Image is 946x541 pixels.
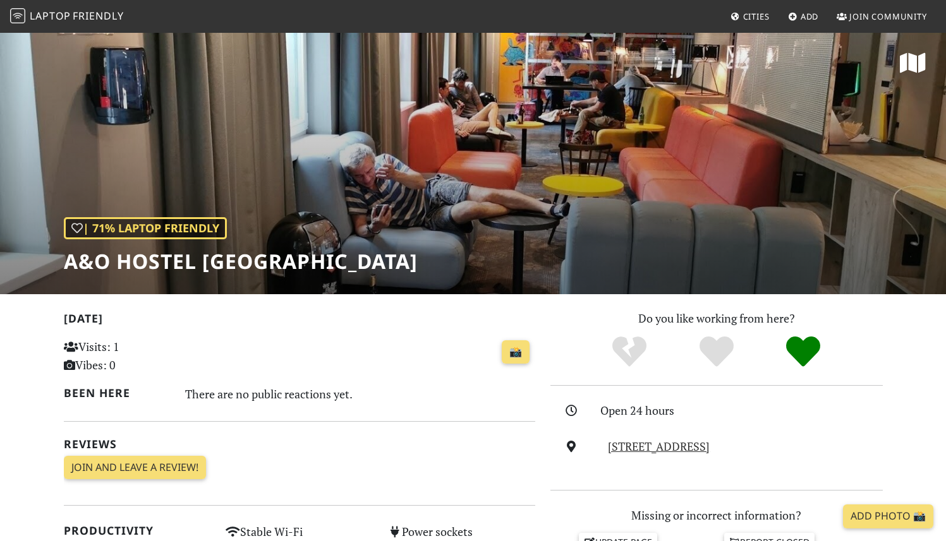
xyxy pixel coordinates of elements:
span: Friendly [73,9,123,23]
div: | 71% Laptop Friendly [64,217,227,239]
p: Missing or incorrect information? [550,506,883,525]
a: Join Community [832,5,932,28]
h2: Been here [64,386,171,400]
h1: a&o Hostel [GEOGRAPHIC_DATA] [64,249,418,273]
a: Add [783,5,824,28]
a: [STREET_ADDRESS] [608,439,710,454]
span: Add [801,11,819,22]
p: Visits: 1 Vibes: 0 [64,338,211,374]
a: Add Photo 📸 [843,504,933,528]
div: There are no public reactions yet. [185,384,535,404]
h2: Reviews [64,437,535,451]
a: 📸 [502,340,530,364]
div: Open 24 hours [600,401,890,420]
span: Join Community [849,11,927,22]
h2: [DATE] [64,312,535,330]
p: Do you like working from here? [550,309,883,328]
a: LaptopFriendly LaptopFriendly [10,6,124,28]
div: Definitely! [760,335,847,369]
a: Join and leave a review! [64,456,206,480]
a: Cities [725,5,775,28]
span: Laptop [30,9,71,23]
div: Yes [673,335,760,369]
h2: Productivity [64,524,211,537]
span: Cities [743,11,770,22]
div: No [586,335,673,369]
img: LaptopFriendly [10,8,25,23]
